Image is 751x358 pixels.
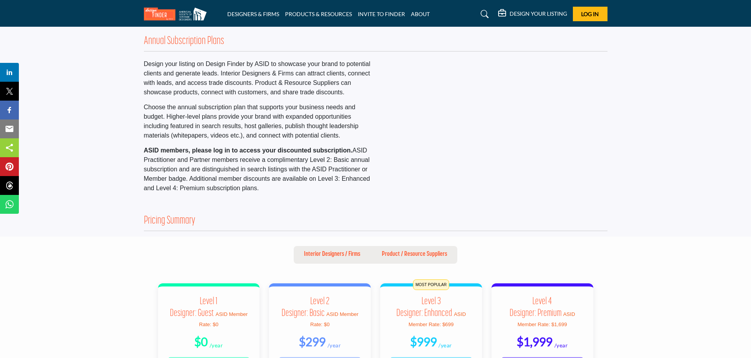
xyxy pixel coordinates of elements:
[144,147,353,154] strong: ASID members, please log in to access your discounted subscription.
[510,297,561,318] b: Level 4 Designer: Premium
[573,7,607,21] button: Log In
[194,334,208,349] b: $0
[328,342,341,349] sub: /year
[299,334,326,349] b: $299
[510,10,567,17] h5: DESIGN YOUR LISTING
[473,8,494,20] a: Search
[294,246,370,264] button: Interior Designers / Firms
[411,11,430,17] a: ABOUT
[382,250,447,259] p: Product / Resource Suppliers
[144,103,372,140] p: Choose the annual subscription plan that supports your business needs and budget. Higher-level pl...
[498,9,567,19] div: DESIGN YOUR LISTING
[310,311,359,327] span: ASID Member Rate: $0
[210,342,223,349] sub: /year
[144,215,195,228] h2: Pricing Summary
[581,11,599,17] span: Log In
[199,311,248,327] span: ASID Member Rate: $0
[144,59,372,97] p: Design your listing on Design Finder by ASID to showcase your brand to potential clients and gene...
[144,146,372,193] p: ASID Practitioner and Partner members receive a complimentary Level 2: Basic annual subscription ...
[554,342,568,349] sub: /year
[410,334,437,349] b: $999
[413,279,449,290] span: MOST POPULAR
[144,35,224,48] h2: Annual Subscription Plans
[227,11,279,17] a: DESIGNERS & FIRMS
[144,7,211,20] img: Site Logo
[517,334,552,349] b: $1,999
[372,246,457,264] button: Product / Resource Suppliers
[358,11,405,17] a: INVITE TO FINDER
[396,297,452,318] b: Level 3 Designer: Enhanced
[285,11,352,17] a: PRODUCTS & RESOURCES
[304,250,360,259] p: Interior Designers / Firms
[438,342,452,349] sub: /year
